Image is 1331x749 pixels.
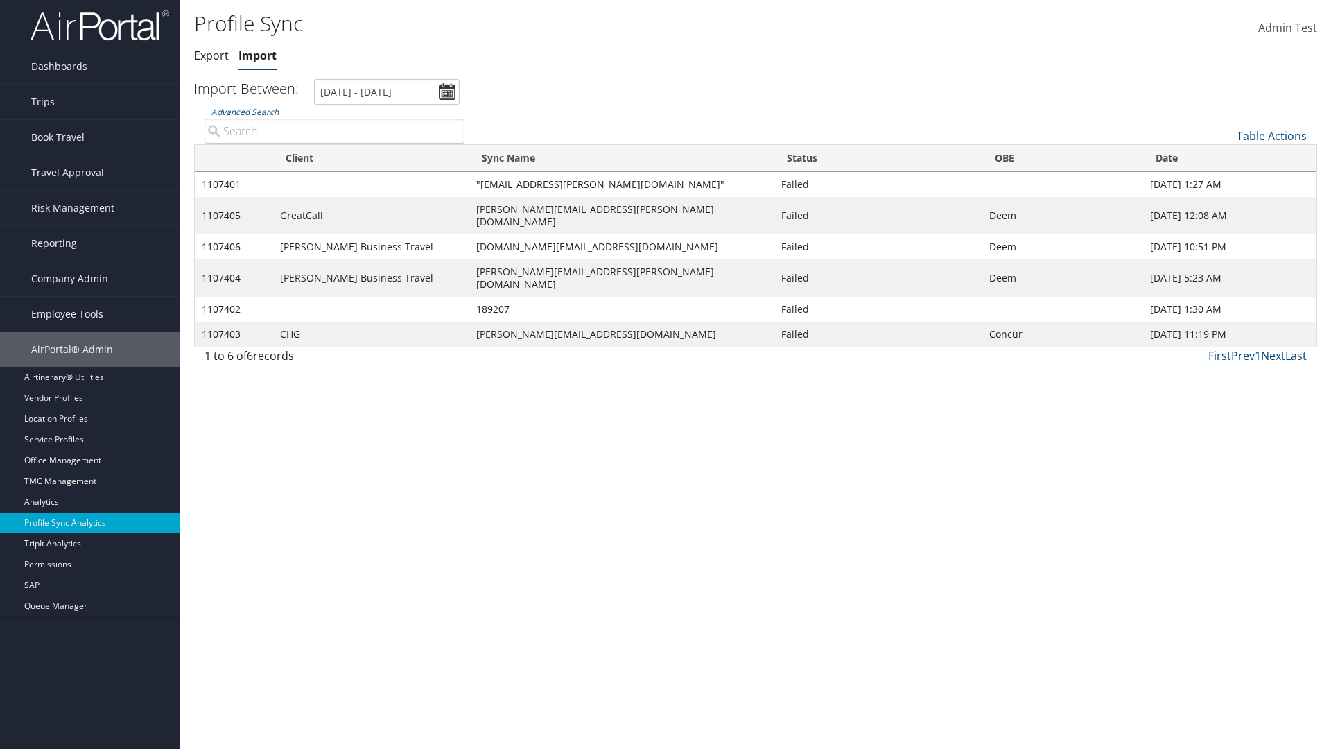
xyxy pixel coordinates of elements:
[1143,197,1316,234] td: [DATE] 12:08 AM
[31,9,169,42] img: airportal-logo.png
[273,145,469,172] th: Client: activate to sort column ascending
[982,145,1143,172] th: OBE: activate to sort column ascending
[31,261,108,296] span: Company Admin
[31,226,77,261] span: Reporting
[1143,297,1316,322] td: [DATE] 1:30 AM
[1143,234,1316,259] td: [DATE] 10:51 PM
[1143,172,1316,197] td: [DATE] 1:27 AM
[982,197,1143,234] td: Deem
[31,191,114,225] span: Risk Management
[1258,7,1317,50] a: Admin Test
[1143,259,1316,297] td: [DATE] 5:23 AM
[774,172,982,197] td: Failed
[469,259,774,297] td: [PERSON_NAME][EMAIL_ADDRESS][PERSON_NAME][DOMAIN_NAME]
[774,259,982,297] td: Failed
[1258,20,1317,35] span: Admin Test
[31,120,85,155] span: Book Travel
[211,106,279,118] a: Advanced Search
[31,155,104,190] span: Travel Approval
[774,234,982,259] td: Failed
[205,347,464,371] div: 1 to 6 of records
[273,322,469,347] td: CHG
[469,145,774,172] th: Sync Name: activate to sort column ascending
[195,259,273,297] td: 1107404
[195,297,273,322] td: 1107402
[273,259,469,297] td: [PERSON_NAME] Business Travel
[273,234,469,259] td: [PERSON_NAME] Business Travel
[469,197,774,234] td: [PERSON_NAME][EMAIL_ADDRESS][PERSON_NAME][DOMAIN_NAME]
[469,297,774,322] td: 189207
[1255,348,1261,363] a: 1
[982,322,1143,347] td: Concur
[774,197,982,234] td: Failed
[273,197,469,234] td: GreatCall
[314,79,460,105] input: [DATE] - [DATE]
[1231,348,1255,363] a: Prev
[194,9,943,38] h1: Profile Sync
[1143,322,1316,347] td: [DATE] 11:19 PM
[1143,145,1316,172] th: Date: activate to sort column ascending
[31,297,103,332] span: Employee Tools
[195,322,273,347] td: 1107403
[247,348,253,363] span: 6
[205,119,464,144] input: Advanced Search
[238,48,277,63] a: Import
[195,172,273,197] td: 1107401
[31,332,113,367] span: AirPortal® Admin
[774,297,982,322] td: Failed
[195,234,273,259] td: 1107406
[774,322,982,347] td: Failed
[1208,348,1231,363] a: First
[469,234,774,259] td: [DOMAIN_NAME][EMAIL_ADDRESS][DOMAIN_NAME]
[1285,348,1307,363] a: Last
[982,259,1143,297] td: Deem
[194,79,299,98] h3: Import Between:
[194,48,229,63] a: Export
[1237,128,1307,144] a: Table Actions
[774,145,982,172] th: Status: activate to sort column descending
[469,322,774,347] td: [PERSON_NAME][EMAIL_ADDRESS][DOMAIN_NAME]
[982,234,1143,259] td: Deem
[1261,348,1285,363] a: Next
[31,49,87,84] span: Dashboards
[195,197,273,234] td: 1107405
[469,172,774,197] td: "[EMAIL_ADDRESS][PERSON_NAME][DOMAIN_NAME]"
[31,85,55,119] span: Trips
